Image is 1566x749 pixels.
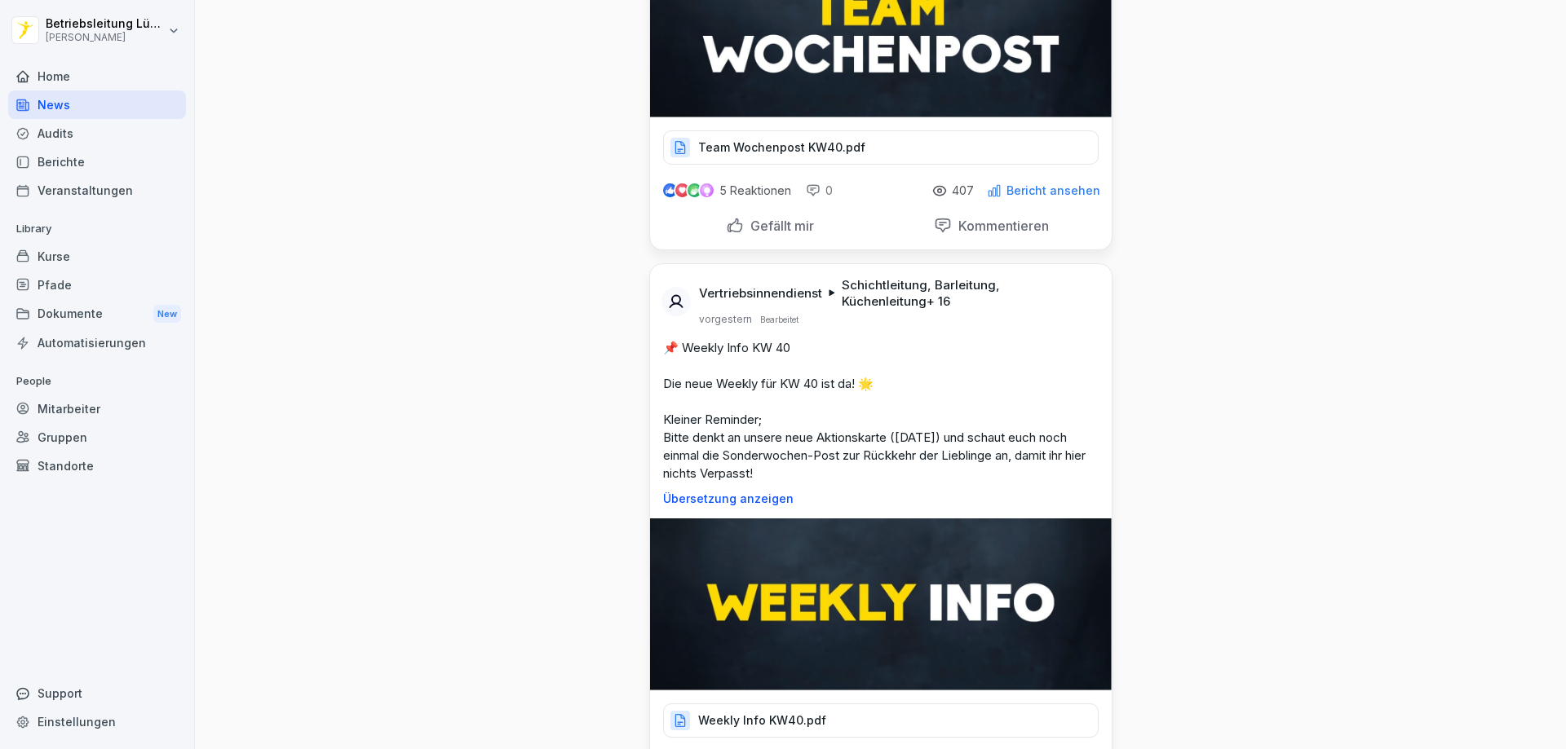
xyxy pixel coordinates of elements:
[699,313,752,326] p: vorgestern
[699,285,822,302] p: Vertriebsinnendienst
[760,313,798,326] p: Bearbeitet
[8,368,186,394] p: People
[676,184,688,196] img: love
[8,90,186,119] a: News
[8,299,186,329] a: DokumenteNew
[8,242,186,271] a: Kurse
[8,176,186,205] a: Veranstaltungen
[842,277,1092,310] p: Schichtleitung, Barleitung, Küchenleitung + 16
[8,216,186,242] p: Library
[153,305,181,324] div: New
[952,218,1049,234] p: Kommentieren
[8,423,186,452] a: Gruppen
[46,32,165,43] p: [PERSON_NAME]
[1006,184,1100,197] p: Bericht ansehen
[698,139,865,156] p: Team Wochenpost KW40.pdf
[8,271,186,299] a: Pfade
[8,394,186,423] a: Mitarbeiter
[806,183,833,199] div: 0
[663,717,1099,734] a: Weekly Info KW40.pdf
[8,299,186,329] div: Dokumente
[8,148,186,176] a: Berichte
[952,184,974,197] p: 407
[663,339,1099,482] p: 📌 Weekly Info KW 40 Die neue Weekly für KW 40 ist da! 🌟 Kleiner Reminder; Bitte denkt an unsere n...
[700,183,714,198] img: inspiring
[663,144,1099,161] a: Team Wochenpost KW40.pdf
[688,183,701,197] img: celebrate
[8,452,186,480] a: Standorte
[8,119,186,148] a: Audits
[744,218,814,234] p: Gefällt mir
[8,679,186,707] div: Support
[663,184,676,197] img: like
[8,62,186,90] a: Home
[46,17,165,31] p: Betriebsleitung Lübeck Holstentor
[8,707,186,736] a: Einstellungen
[698,712,826,729] p: Weekly Info KW40.pdf
[8,328,186,357] a: Automatisierungen
[650,518,1112,690] img: hurarxgjk81o29w2u3u2rwsa.png
[663,492,1099,505] p: Übersetzung anzeigen
[720,184,791,197] p: 5 Reaktionen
